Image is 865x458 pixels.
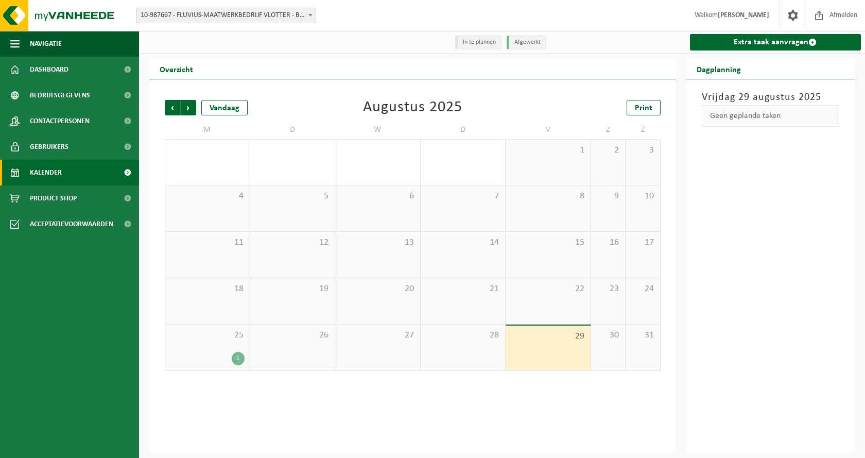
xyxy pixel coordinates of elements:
td: W [335,121,421,139]
span: 28 [426,330,500,341]
span: 9 [596,191,620,202]
span: 19 [255,283,330,295]
span: Vorige [165,100,180,115]
span: Dashboard [30,57,68,82]
span: 1 [511,145,585,156]
h3: Vrijdag 29 augustus 2025 [702,90,840,105]
h2: Overzicht [149,59,203,79]
span: Contactpersonen [30,108,90,134]
span: 26 [255,330,330,341]
span: Product Shop [30,185,77,211]
span: 16 [596,237,620,248]
span: 2 [596,145,620,156]
div: Geen geplande taken [702,105,840,127]
a: Extra taak aanvragen [690,34,861,50]
a: Print [627,100,661,115]
span: 3 [631,145,654,156]
span: 23 [596,283,620,295]
td: D [250,121,336,139]
span: Kalender [30,160,62,185]
span: 11 [170,237,245,248]
div: Augustus 2025 [363,100,462,115]
h2: Dagplanning [686,59,751,79]
span: Gebruikers [30,134,68,160]
span: 4 [170,191,245,202]
li: Afgewerkt [507,36,546,49]
span: 17 [631,237,654,248]
span: 25 [170,330,245,341]
td: V [506,121,591,139]
span: 15 [511,237,585,248]
span: 10-987667 - FLUVIUS-MAATWERKBEDRIJF VLOTTER - BOOM [136,8,316,23]
span: 8 [511,191,585,202]
span: Acceptatievoorwaarden [30,211,113,237]
td: Z [591,121,626,139]
span: 10 [631,191,654,202]
div: Vandaag [201,100,248,115]
span: 12 [255,237,330,248]
td: Z [626,121,660,139]
span: 21 [426,283,500,295]
span: 6 [340,191,415,202]
span: 22 [511,283,585,295]
span: 5 [255,191,330,202]
td: M [165,121,250,139]
li: In te plannen [455,36,501,49]
span: 14 [426,237,500,248]
span: 27 [340,330,415,341]
span: 24 [631,283,654,295]
span: 30 [596,330,620,341]
span: 29 [511,331,585,342]
span: Bedrijfsgegevens [30,82,90,108]
span: 18 [170,283,245,295]
span: Volgende [181,100,196,115]
span: 31 [631,330,654,341]
td: D [421,121,506,139]
div: 1 [232,352,245,365]
span: Navigatie [30,31,62,57]
span: 13 [340,237,415,248]
strong: [PERSON_NAME] [718,11,769,19]
span: 7 [426,191,500,202]
span: 20 [340,283,415,295]
span: Print [635,104,652,112]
